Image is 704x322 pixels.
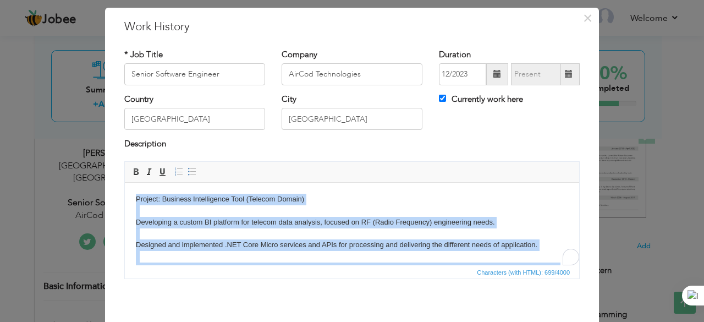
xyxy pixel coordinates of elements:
iframe: Rich Text Editor, workEditor [125,183,579,265]
label: * Job Title [124,49,163,61]
a: Insert/Remove Numbered List [173,166,185,178]
body: To enrich screen reader interactions, please activate Accessibility in Grammarly extension settings [11,11,443,149]
label: Description [124,138,166,150]
label: Currently work here [439,94,523,105]
label: Country [124,94,153,105]
span: × [583,8,592,28]
h3: Work History [124,19,580,35]
button: Close [579,9,596,27]
a: Italic [143,166,155,178]
label: City [282,94,296,105]
input: From [439,63,486,85]
input: Present [511,63,561,85]
a: Insert/Remove Bulleted List [186,166,198,178]
a: Underline [156,166,168,178]
label: Company [282,49,317,61]
span: Characters (with HTML): 699/4000 [475,268,572,277]
div: Statistics [475,268,573,277]
a: Bold [130,166,142,178]
input: Currently work here [439,95,446,102]
label: Duration [439,49,471,61]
